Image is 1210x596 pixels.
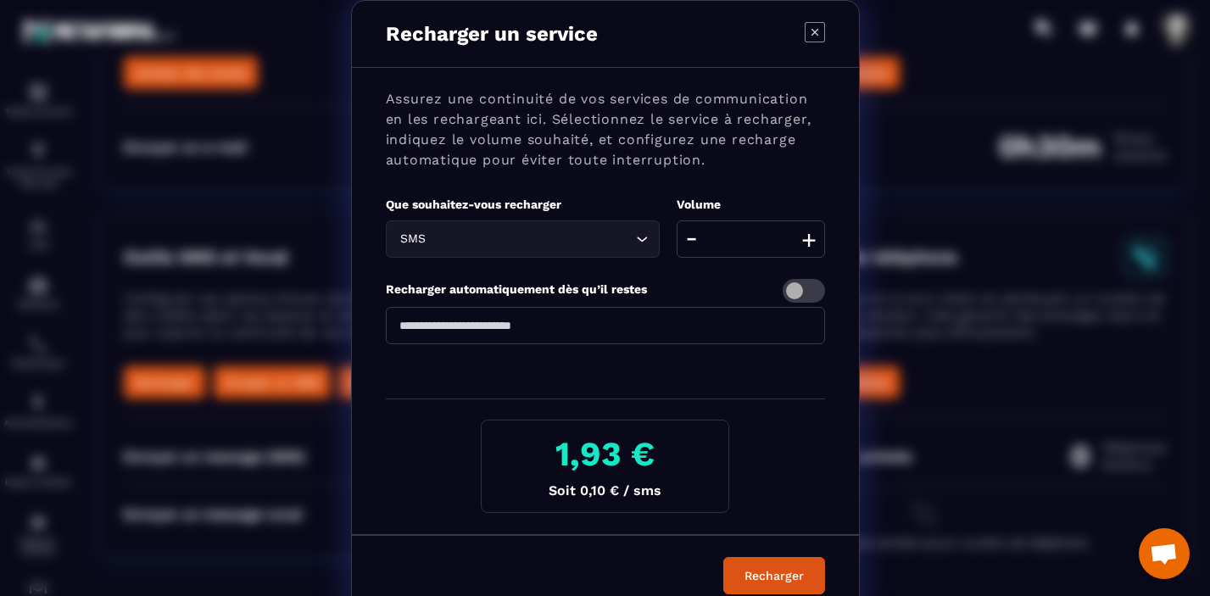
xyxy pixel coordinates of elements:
div: Search for option [386,220,661,258]
span: SMS [397,230,430,248]
label: Volume [677,198,721,211]
p: Recharger un service [386,22,598,46]
button: Recharger [723,557,825,594]
p: Soit 0,10 € / sms [495,482,715,499]
button: + [797,220,821,258]
div: Ouvrir le chat [1139,528,1190,579]
p: Assurez une continuité de vos services de communication en les rechargeant ici. Sélectionnez le s... [386,89,825,170]
input: Search for option [430,230,633,248]
label: Que souhaitez-vous recharger [386,198,561,211]
h3: 1,93 € [495,434,715,474]
button: - [681,220,702,258]
label: Recharger automatiquement dès qu’il restes [386,282,647,296]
